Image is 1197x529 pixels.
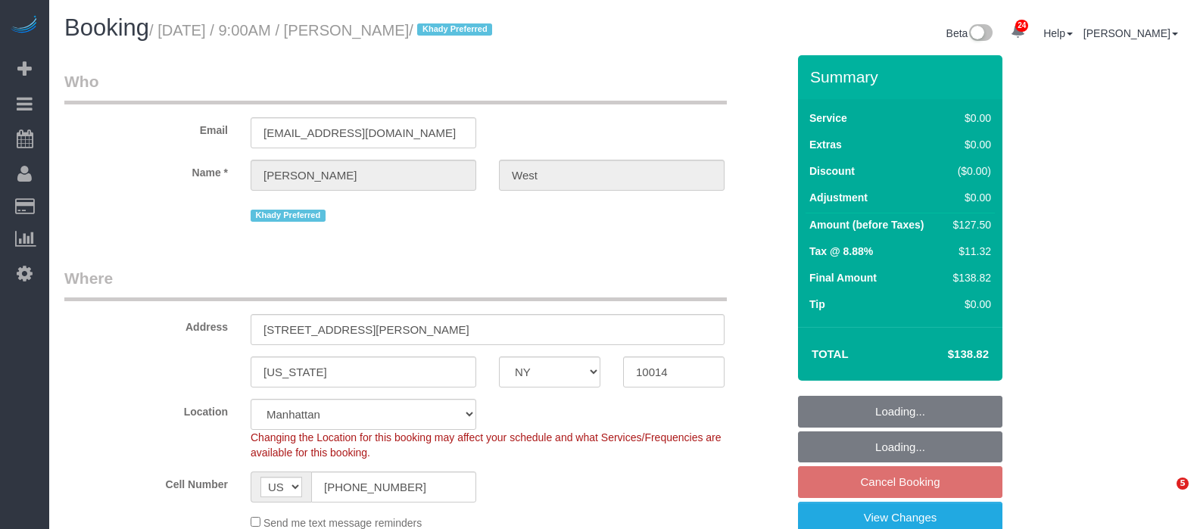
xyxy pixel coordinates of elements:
[809,163,855,179] label: Discount
[809,297,825,312] label: Tip
[968,24,993,44] img: New interface
[947,217,991,232] div: $127.50
[947,137,991,152] div: $0.00
[417,23,492,36] span: Khady Preferred
[499,160,725,191] input: Last Name
[53,314,239,335] label: Address
[1003,15,1033,48] a: 24
[251,431,722,459] span: Changing the Location for this booking may affect your schedule and what Services/Frequencies are...
[809,110,847,126] label: Service
[263,517,422,529] span: Send me text message reminders
[64,70,727,104] legend: Who
[947,270,991,285] div: $138.82
[1043,27,1073,39] a: Help
[1146,478,1182,514] iframe: Intercom live chat
[809,190,868,205] label: Adjustment
[809,270,877,285] label: Final Amount
[251,210,326,222] span: Khady Preferred
[9,15,39,36] img: Automaid Logo
[53,399,239,419] label: Location
[251,117,476,148] input: Email
[251,160,476,191] input: First Name
[946,27,993,39] a: Beta
[53,117,239,138] label: Email
[947,244,991,259] div: $11.32
[1015,20,1028,32] span: 24
[311,471,476,503] input: Cell Number
[53,471,239,492] label: Cell Number
[947,297,991,312] div: $0.00
[902,348,989,361] h4: $138.82
[947,190,991,205] div: $0.00
[64,14,149,41] span: Booking
[251,356,476,387] input: City
[149,22,497,39] small: / [DATE] / 9:00AM / [PERSON_NAME]
[809,244,873,259] label: Tax @ 8.88%
[53,160,239,180] label: Name *
[64,267,727,301] legend: Where
[809,217,924,232] label: Amount (before Taxes)
[809,137,842,152] label: Extras
[1177,478,1189,490] span: 5
[947,163,991,179] div: ($0.00)
[810,68,995,86] h3: Summary
[409,22,497,39] span: /
[812,347,849,360] strong: Total
[1083,27,1178,39] a: [PERSON_NAME]
[947,110,991,126] div: $0.00
[623,356,725,387] input: Zip Code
